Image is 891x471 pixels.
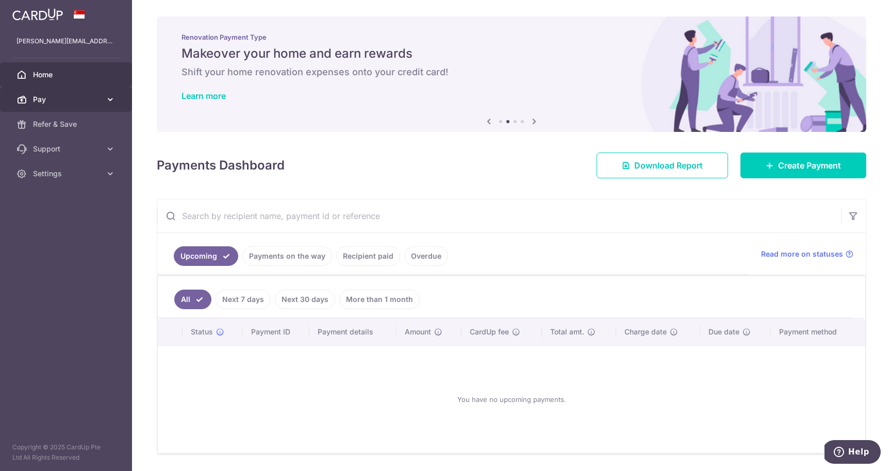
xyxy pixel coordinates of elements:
span: Amount [405,327,431,337]
h6: Shift your home renovation expenses onto your credit card! [181,66,841,78]
span: Charge date [624,327,667,337]
img: CardUp [12,8,63,21]
span: Pay [33,94,101,105]
span: CardUp fee [470,327,509,337]
a: Next 30 days [275,290,335,309]
a: Recipient paid [336,246,400,266]
p: Renovation Payment Type [181,33,841,41]
span: Settings [33,169,101,179]
span: Read more on statuses [761,249,843,259]
span: Create Payment [778,159,841,172]
a: Download Report [597,153,728,178]
span: Total amt. [550,327,584,337]
span: Support [33,144,101,154]
a: Payments on the way [242,246,332,266]
a: Learn more [181,91,226,101]
a: Overdue [404,246,448,266]
span: Status [191,327,213,337]
a: All [174,290,211,309]
span: Refer & Save [33,119,101,129]
img: Renovation banner [157,16,866,132]
th: Payment ID [243,318,310,345]
span: Download Report [634,159,703,172]
input: Search by recipient name, payment id or reference [157,199,841,232]
p: [PERSON_NAME][EMAIL_ADDRESS][DOMAIN_NAME] [16,36,115,46]
th: Payment details [309,318,396,345]
h4: Payments Dashboard [157,156,285,175]
a: Upcoming [174,246,238,266]
th: Payment method [771,318,865,345]
iframe: Opens a widget where you can find more information [824,440,881,466]
a: Next 7 days [216,290,271,309]
a: Read more on statuses [761,249,853,259]
a: Create Payment [740,153,866,178]
h5: Makeover your home and earn rewards [181,45,841,62]
span: Due date [708,327,739,337]
span: Home [33,70,101,80]
a: More than 1 month [339,290,420,309]
div: You have no upcoming payments. [170,354,853,445]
